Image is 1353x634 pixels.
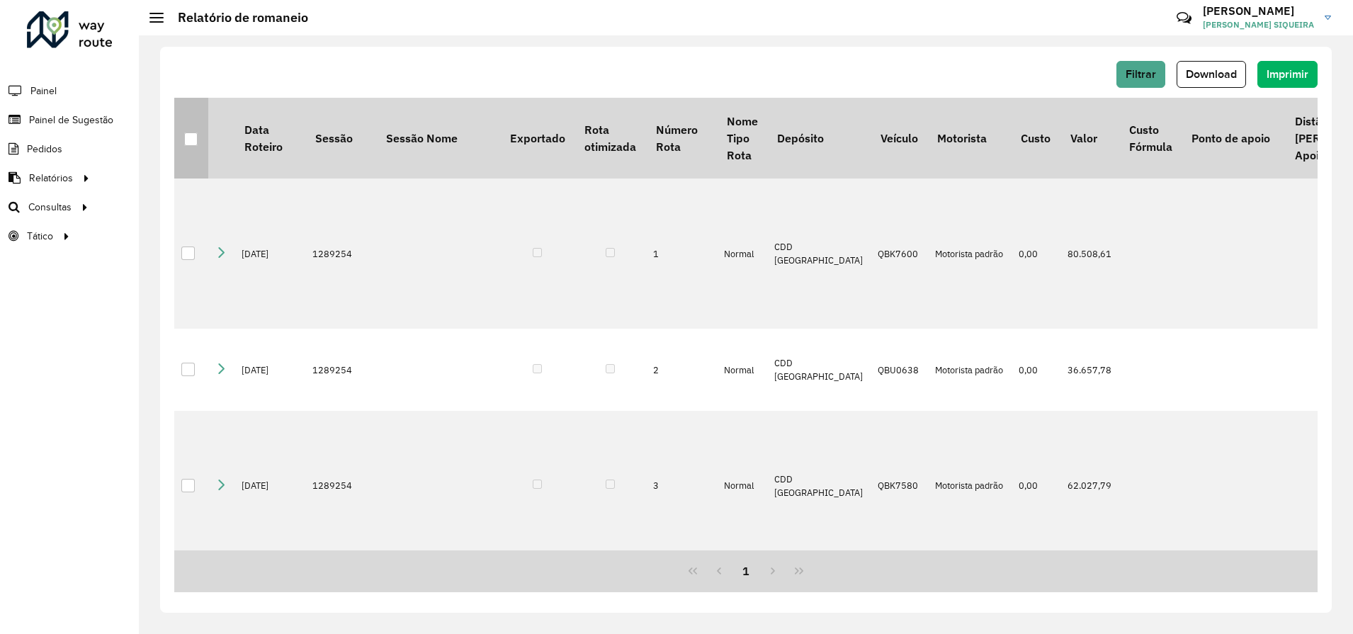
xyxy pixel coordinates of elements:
th: Número Rota [646,98,717,179]
td: 1 [646,179,717,329]
td: 1289254 [305,411,376,561]
button: 1 [732,557,759,584]
td: Motorista padrão [928,179,1012,329]
th: Data Roteiro [234,98,305,179]
th: Ponto de apoio [1182,98,1285,179]
span: [PERSON_NAME] SIQUEIRA [1203,18,1314,31]
th: Rota otimizada [574,98,645,179]
th: Nome Tipo Rota [717,98,767,179]
td: 0,00 [1012,179,1060,329]
th: Sessão [305,98,376,179]
span: Tático [27,229,53,244]
td: CDD [GEOGRAPHIC_DATA] [767,179,871,329]
td: 80.508,61 [1060,179,1119,329]
td: [DATE] [234,179,305,329]
td: 0,00 [1012,411,1060,561]
td: 36.657,78 [1060,329,1119,411]
td: Normal [717,329,767,411]
th: Veículo [871,98,927,179]
td: 1289254 [305,179,376,329]
td: 62.027,79 [1060,411,1119,561]
h3: [PERSON_NAME] [1203,4,1314,18]
td: Motorista padrão [928,411,1012,561]
td: 0,00 [1012,329,1060,411]
th: Motorista [928,98,1012,179]
a: Contato Rápido [1169,3,1199,33]
span: Relatórios [29,171,73,186]
th: Depósito [767,98,871,179]
th: Sessão Nome [376,98,500,179]
span: Painel de Sugestão [29,113,113,128]
td: 2 [646,329,717,411]
span: Pedidos [27,142,62,157]
th: Custo [1012,98,1060,179]
td: CDD [GEOGRAPHIC_DATA] [767,411,871,561]
td: QBK7580 [871,411,927,561]
td: Normal [717,411,767,561]
button: Filtrar [1116,61,1165,88]
td: [DATE] [234,411,305,561]
td: 3 [646,411,717,561]
td: QBU0638 [871,329,927,411]
span: Download [1186,68,1237,80]
th: Exportado [500,98,574,179]
span: Imprimir [1267,68,1308,80]
td: Motorista padrão [928,329,1012,411]
button: Download [1177,61,1246,88]
span: Filtrar [1126,68,1156,80]
th: Custo Fórmula [1119,98,1182,179]
td: Normal [717,179,767,329]
h2: Relatório de romaneio [164,10,308,26]
td: QBK7600 [871,179,927,329]
th: Valor [1060,98,1119,179]
td: CDD [GEOGRAPHIC_DATA] [767,329,871,411]
span: Painel [30,84,57,98]
td: [DATE] [234,329,305,411]
button: Imprimir [1257,61,1318,88]
td: 1289254 [305,329,376,411]
span: Consultas [28,200,72,215]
